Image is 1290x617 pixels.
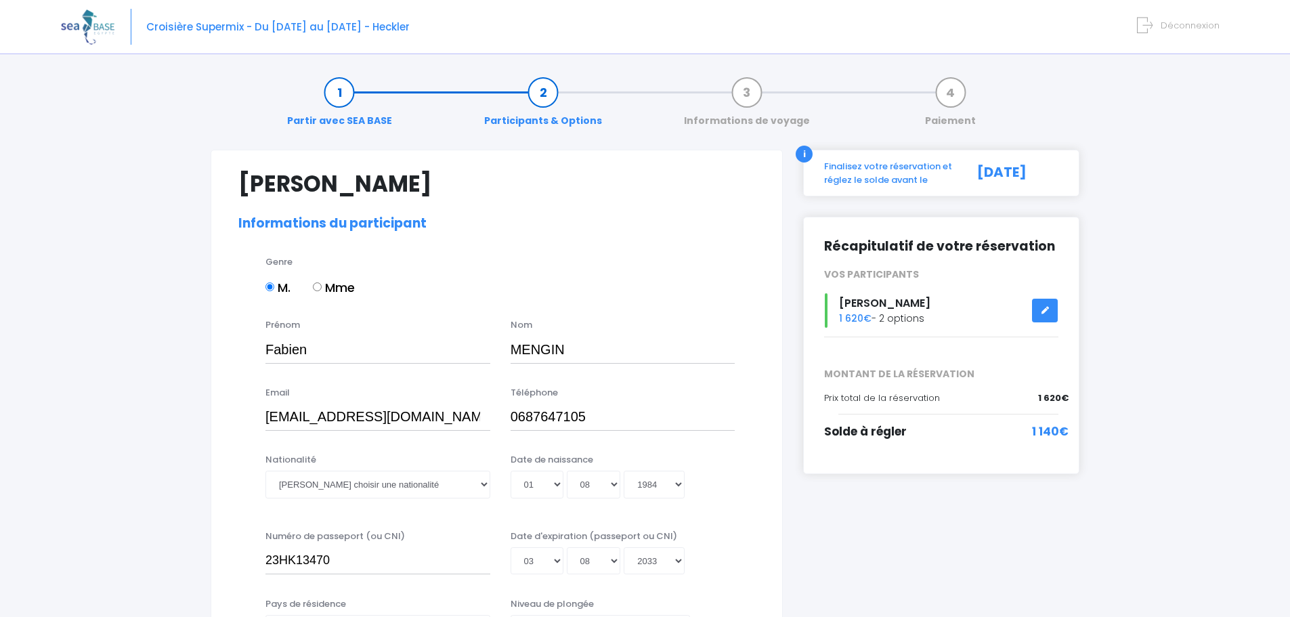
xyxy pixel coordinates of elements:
[824,423,907,440] span: Solde à régler
[265,278,291,297] label: M.
[796,146,813,163] div: i
[511,318,532,332] label: Nom
[1032,423,1069,441] span: 1 140€
[265,597,346,611] label: Pays de résidence
[265,318,300,332] label: Prénom
[313,278,355,297] label: Mme
[265,530,405,543] label: Numéro de passeport (ou CNI)
[511,530,677,543] label: Date d'expiration (passeport ou CNI)
[824,391,940,404] span: Prix total de la réservation
[824,238,1058,255] h2: Récapitulatif de votre réservation
[265,453,316,467] label: Nationalité
[1161,19,1220,32] span: Déconnexion
[238,171,755,197] h1: [PERSON_NAME]
[1038,391,1069,405] span: 1 620€
[814,293,1069,328] div: - 2 options
[962,160,1069,186] div: [DATE]
[839,312,872,325] span: 1 620€
[839,295,930,311] span: [PERSON_NAME]
[280,85,399,128] a: Partir avec SEA BASE
[677,85,817,128] a: Informations de voyage
[477,85,609,128] a: Participants & Options
[511,453,593,467] label: Date de naissance
[265,282,274,291] input: M.
[511,597,594,611] label: Niveau de plongée
[265,386,290,400] label: Email
[918,85,983,128] a: Paiement
[814,160,962,186] div: Finalisez votre réservation et réglez le solde avant le
[265,255,293,269] label: Genre
[814,367,1069,381] span: MONTANT DE LA RÉSERVATION
[511,386,558,400] label: Téléphone
[238,216,755,232] h2: Informations du participant
[313,282,322,291] input: Mme
[146,20,410,34] span: Croisière Supermix - Du [DATE] au [DATE] - Heckler
[814,268,1069,282] div: VOS PARTICIPANTS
